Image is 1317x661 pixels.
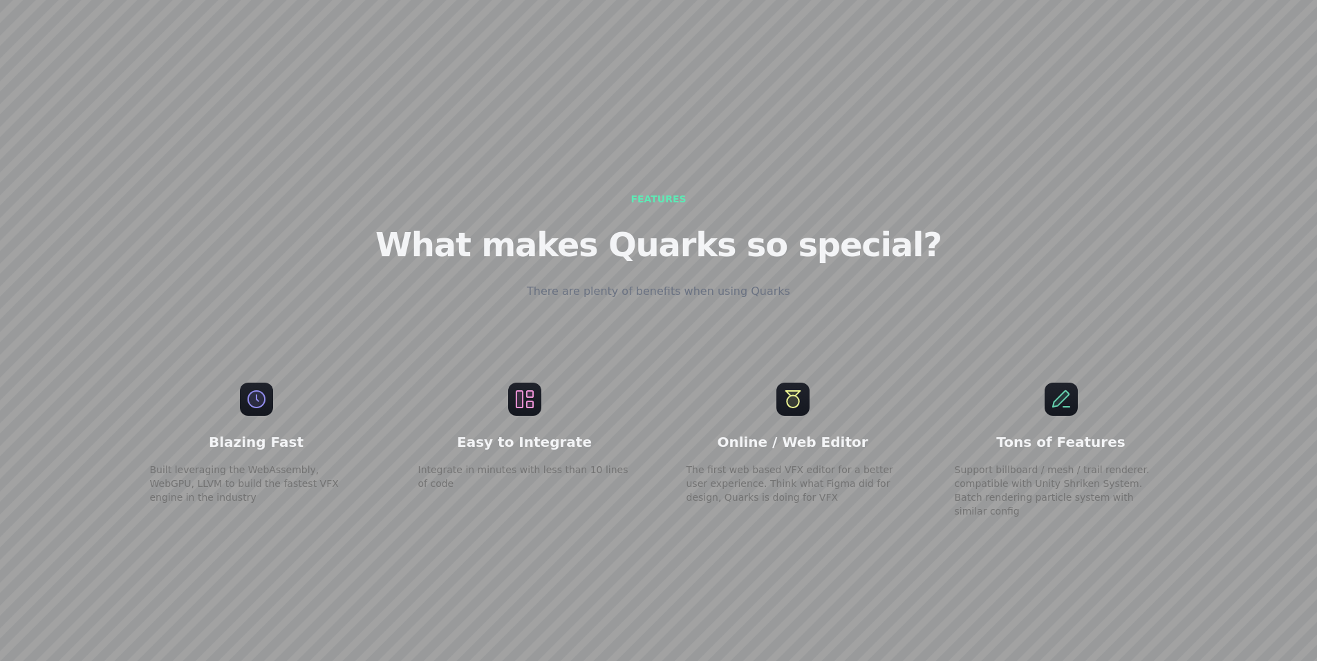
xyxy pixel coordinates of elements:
img: Easy to Integrate [508,383,541,416]
img: Tons of Features [1045,383,1078,416]
h3: Easy to Integrate [457,432,592,452]
p: Integrate in minutes with less than 10 lines of code [418,463,631,490]
h2: What makes Quarks so special? [375,228,942,261]
img: Blazing Fast [240,383,273,416]
h3: Tons of Features [996,432,1125,452]
p: The first web based VFX editor for a better user experience. Think what Figma did for design, Qua... [686,463,899,504]
h3: Blazing Fast [209,432,303,452]
h4: There are plenty of benefits when using Quarks [527,283,790,300]
div: Features [631,192,686,206]
h3: Online / Web Editor [717,432,868,452]
img: Online / Web Editor [776,383,810,416]
p: Support billboard / mesh / trail renderer. compatible with Unity Shriken System. Batch rendering ... [955,463,1168,518]
p: Built leveraging the WebAssembly, WebGPU, LLVM to build the fastest VFX engine in the industry [150,463,363,504]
